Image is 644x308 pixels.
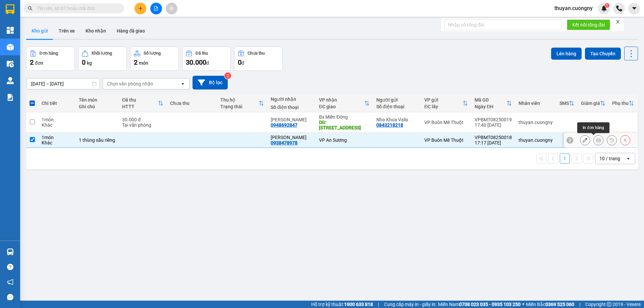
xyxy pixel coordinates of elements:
img: solution-icon [7,94,14,101]
div: Phụ thu [612,101,629,106]
div: Thu hộ [220,97,259,103]
span: 2 [30,58,34,66]
img: warehouse-icon [7,44,14,51]
input: Select a date range. [26,78,100,89]
img: warehouse-icon [7,248,14,255]
th: Toggle SortBy [119,95,167,112]
div: Chọn văn phòng nhận [107,80,153,87]
img: icon-new-feature [601,5,607,11]
div: VPBMT08250018 [475,135,512,140]
div: Giảm giá [581,101,600,106]
strong: 1900 633 818 [344,302,373,307]
div: ĐC lấy [424,104,463,109]
button: aim [166,3,177,14]
span: đơn [35,60,43,66]
span: question-circle [7,264,13,270]
button: caret-down [628,3,640,14]
img: logo-vxr [6,4,14,14]
div: 30.000 đ [122,117,163,122]
div: Người nhận [271,97,312,102]
button: Kho nhận [80,23,111,39]
div: Ghi chú [79,104,115,109]
img: warehouse-icon [7,77,14,84]
span: Cung cấp máy in - giấy in: [384,301,436,308]
img: dashboard-icon [7,27,14,34]
button: Chưa thu0đ [234,47,283,71]
div: Đã thu [196,51,208,56]
sup: 2 [224,72,231,79]
button: Đã thu30.000đ [182,47,231,71]
div: thuyan.cuongny [519,137,553,143]
div: C Hương [271,117,312,122]
button: Kết nối tổng đài [567,19,610,30]
input: Tìm tên, số ĐT hoặc mã đơn [37,5,116,12]
div: Chi tiết [42,101,72,106]
div: 1 món [42,135,72,140]
div: Khác [42,140,72,145]
svg: open [626,156,631,161]
button: Tạo Chuyến [585,48,621,60]
div: HTTT [122,104,158,109]
button: plus [135,3,146,14]
div: Nha Khoa Valis [376,117,418,122]
div: Số điện thoại [376,104,418,109]
strong: 0369 525 060 [545,302,574,307]
button: Kho gửi [26,23,53,39]
div: ĐC giao [319,104,364,109]
div: Bx Miền Đông [319,114,370,120]
img: phone-icon [616,5,622,11]
div: Chị Phương [271,135,312,140]
div: Sửa đơn hàng [580,135,590,145]
div: Đơn hàng [40,51,58,56]
span: thuyan.cuongny [549,4,598,12]
span: Kết nối tổng đài [572,21,605,28]
th: Toggle SortBy [556,95,578,112]
span: 0 [82,58,86,66]
div: Người gửi [376,97,418,103]
div: Mã GD [475,97,506,103]
button: Bộ lọc [193,76,228,89]
span: 1 [606,3,608,8]
div: Đã thu [122,97,158,103]
svg: open [180,81,185,86]
div: 0948692847 [271,122,298,128]
div: VP Buôn Mê Thuột [424,137,468,143]
button: Lên hàng [551,48,582,60]
span: aim [169,6,174,11]
div: VP gửi [424,97,463,103]
button: 1 [560,153,570,164]
span: message [7,294,13,300]
div: 17:17 [DATE] [475,140,512,145]
span: search [28,6,33,11]
button: Khối lượng0kg [78,47,127,71]
div: 17:40 [DATE] [475,122,512,128]
sup: 1 [605,3,609,8]
span: đ [206,60,209,66]
span: Hỗ trợ kỹ thuật: [311,301,373,308]
button: Trên xe [53,23,80,39]
th: Toggle SortBy [316,95,373,112]
span: đ [241,60,244,66]
button: Đơn hàng2đơn [26,47,75,71]
div: Tên món [79,97,115,103]
span: 30.000 [186,58,206,66]
div: Nhân viên [519,101,553,106]
div: Khối lượng [92,51,112,56]
input: Nhập số tổng đài [444,19,561,30]
div: Ngày ĐH [475,104,506,109]
div: VP nhận [319,97,364,103]
span: file-add [154,6,158,11]
div: Số điện thoại [271,105,312,110]
div: VP Buôn Mê Thuột [424,120,468,125]
div: 1 món [42,117,72,122]
div: In đơn hàng [577,122,609,133]
th: Toggle SortBy [471,95,515,112]
div: SMS [559,101,569,106]
span: món [139,60,148,66]
div: Khác [42,122,72,128]
span: copyright [607,302,611,307]
span: Miền Bắc [526,301,574,308]
span: 2 [134,58,138,66]
div: Chưa thu [248,51,265,56]
span: close [615,19,620,24]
